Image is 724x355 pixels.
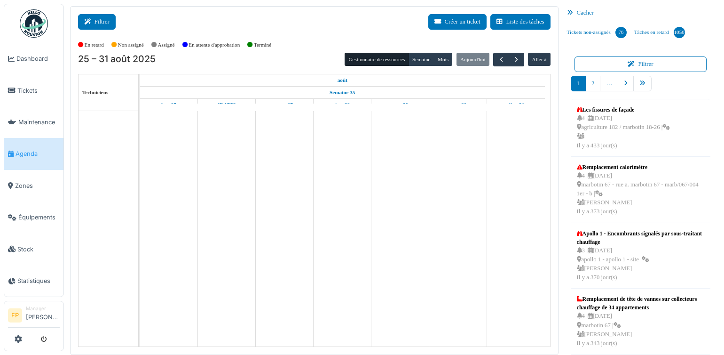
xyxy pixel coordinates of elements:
[571,76,711,99] nav: pager
[571,76,586,91] a: 1
[505,99,527,111] a: 31 août 2025
[574,227,707,285] a: Apollo 1 - Encombrants signalés par sous-traitant chauffage 3 |[DATE] apollo 1 - apollo 1 - site ...
[577,171,705,217] div: 4 | [DATE] marbotin 67 - rue a. marbotin 67 - marb/067/004 1er - b | [PERSON_NAME] Il y a 373 jou...
[447,99,469,111] a: 30 août 2025
[17,245,60,254] span: Stock
[215,99,238,111] a: 26 août 2025
[4,43,63,74] a: Dashboard
[332,99,352,111] a: 28 août 2025
[577,114,670,150] div: 4 | [DATE] agriculture 182 / marbotin 18-26 | Il y a 433 jour(s)
[4,265,63,297] a: Statistiques
[428,14,487,30] button: Créer un ticket
[630,20,689,45] a: Tâches en retard
[528,53,550,66] button: Aller à
[20,9,48,38] img: Badge_color-CXgf-gQk.svg
[16,149,60,158] span: Agenda
[4,202,63,233] a: Équipements
[158,41,175,49] label: Assigné
[16,54,60,63] span: Dashboard
[574,103,673,153] a: Les fissures de façade 4 |[DATE] agriculture 182 / marbotin 18-26 | Il y a 433 jour(s)
[85,41,104,49] label: En retard
[189,41,240,49] label: En attente d'approbation
[509,53,524,66] button: Suivant
[18,118,60,127] span: Maintenance
[600,76,618,91] a: …
[490,14,551,30] button: Liste des tâches
[577,105,670,114] div: Les fissures de façade
[78,54,156,65] h2: 25 – 31 août 2025
[434,53,453,66] button: Mois
[574,161,707,219] a: Remplacement calorimètre 4 |[DATE] marbotin 67 - rue a. marbotin 67 - marb/067/004 1er - b | [PER...
[327,87,357,98] a: Semaine 35
[15,181,60,190] span: Zones
[615,27,627,38] div: 76
[4,170,63,202] a: Zones
[4,233,63,265] a: Stock
[4,138,63,169] a: Agenda
[574,292,707,350] a: Remplacement de tête de vannes sur collecteurs chauffage de 34 appartements 4 |[DATE] marbotin 67...
[574,56,707,72] button: Filtrer
[274,99,295,111] a: 27 août 2025
[17,86,60,95] span: Tickets
[8,305,60,328] a: FP Manager[PERSON_NAME]
[585,76,600,91] a: 2
[577,295,705,312] div: Remplacement de tête de vannes sur collecteurs chauffage de 34 appartements
[254,41,271,49] label: Terminé
[577,246,705,282] div: 3 | [DATE] apollo 1 - apollo 1 - site | [PERSON_NAME] Il y a 370 jour(s)
[26,305,60,312] div: Manager
[4,106,63,138] a: Maintenance
[674,27,685,38] div: 1050
[78,14,116,30] button: Filtrer
[345,53,409,66] button: Gestionnaire de ressources
[409,53,434,66] button: Semaine
[456,53,489,66] button: Aujourd'hui
[577,163,705,171] div: Remplacement calorimètre
[159,99,179,111] a: 25 août 2025
[82,89,109,95] span: Techniciens
[563,20,630,45] a: Tickets non-assignés
[17,276,60,285] span: Statistiques
[335,74,350,86] a: 25 août 2025
[26,305,60,325] li: [PERSON_NAME]
[577,229,705,246] div: Apollo 1 - Encombrants signalés par sous-traitant chauffage
[577,312,705,348] div: 4 | [DATE] marbotin 67 | [PERSON_NAME] Il y a 343 jour(s)
[8,308,22,323] li: FP
[118,41,144,49] label: Non assigné
[493,53,509,66] button: Précédent
[390,99,411,111] a: 29 août 2025
[4,74,63,106] a: Tickets
[563,6,718,20] div: Cacher
[18,213,60,222] span: Équipements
